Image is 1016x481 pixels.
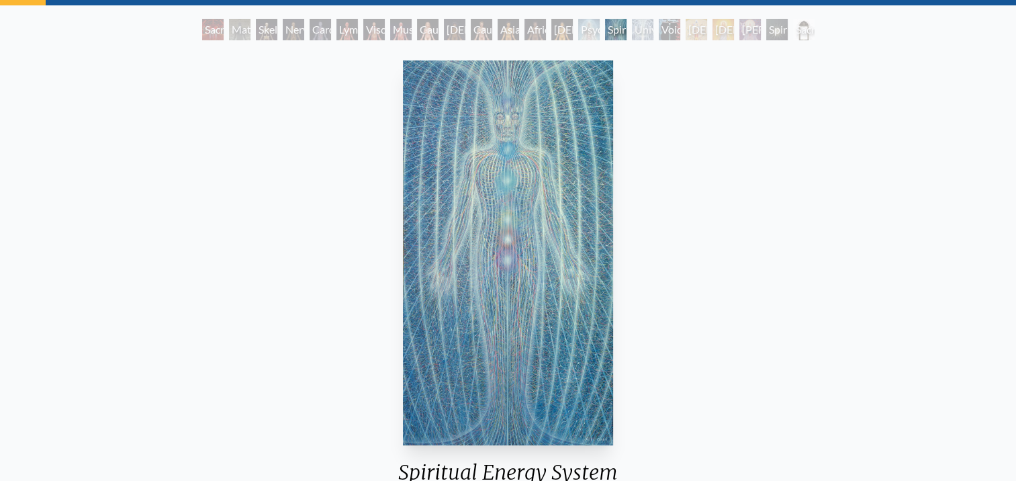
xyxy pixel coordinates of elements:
[390,19,412,40] div: Muscle System
[363,19,385,40] div: Viscera
[524,19,546,40] div: African Man
[551,19,573,40] div: [DEMOGRAPHIC_DATA] Woman
[229,19,250,40] div: Material World
[659,19,680,40] div: Void Clear Light
[202,19,224,40] div: Sacred Mirrors Room, [GEOGRAPHIC_DATA]
[739,19,761,40] div: [PERSON_NAME]
[605,19,627,40] div: Spiritual Energy System
[632,19,653,40] div: Universal Mind Lattice
[498,19,519,40] div: Asian Man
[417,19,438,40] div: Caucasian Woman
[793,19,815,40] div: Sacred Mirrors Frame
[712,19,734,40] div: [DEMOGRAPHIC_DATA]
[766,19,788,40] div: Spiritual World
[578,19,600,40] div: Psychic Energy System
[256,19,277,40] div: Skeletal System
[471,19,492,40] div: Caucasian Man
[444,19,465,40] div: [DEMOGRAPHIC_DATA] Woman
[310,19,331,40] div: Cardiovascular System
[686,19,707,40] div: [DEMOGRAPHIC_DATA]
[403,60,614,445] img: 15-Spiritual-Energy-System-1981-Alex-Grey-watermarked.jpg
[283,19,304,40] div: Nervous System
[336,19,358,40] div: Lymphatic System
